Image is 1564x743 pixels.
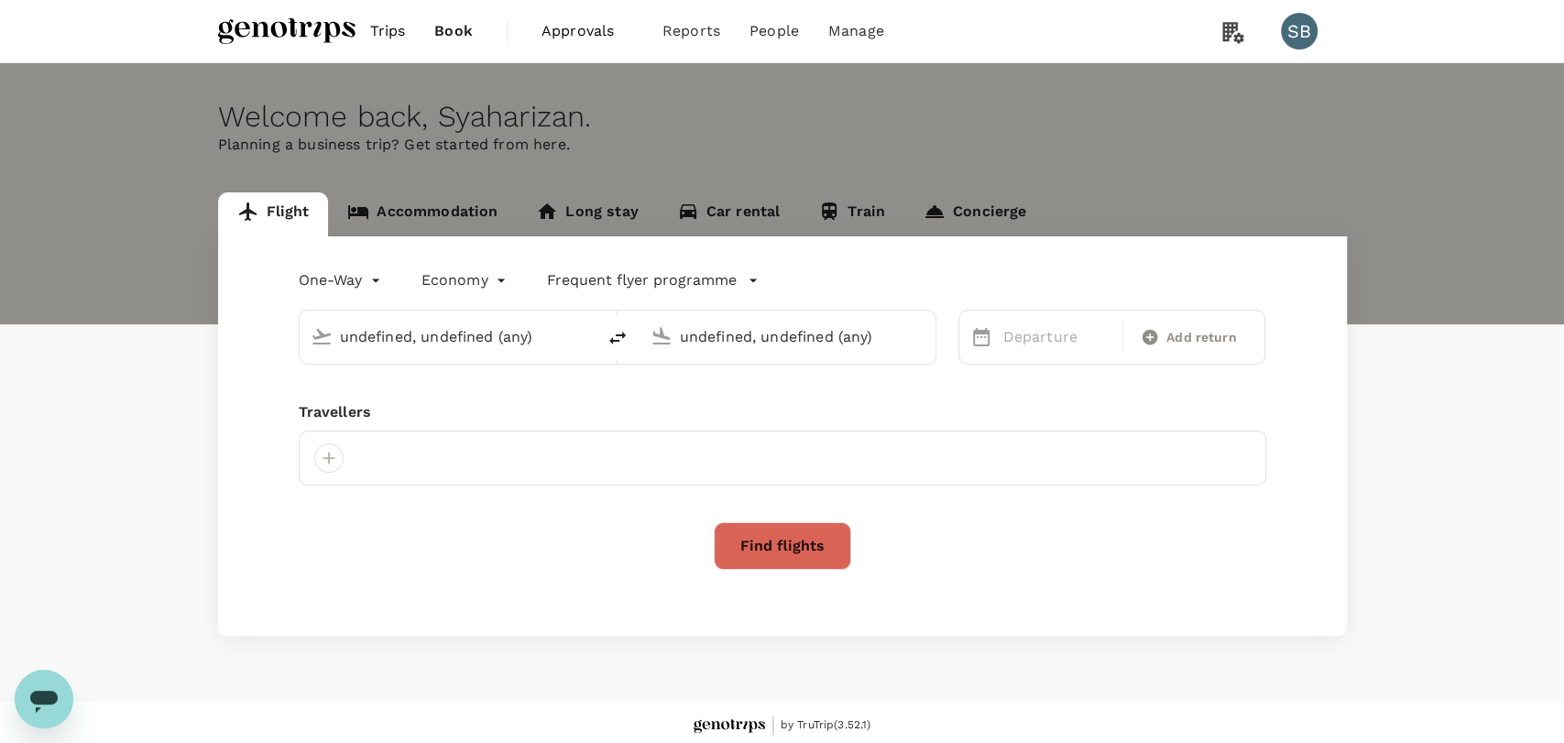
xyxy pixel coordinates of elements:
[583,334,586,338] button: Open
[370,20,406,42] span: Trips
[340,322,557,351] input: Depart from
[15,670,73,728] iframe: Button to launch messaging window
[658,192,800,236] a: Car rental
[923,334,926,338] button: Open
[218,100,1347,134] div: Welcome back , Syaharizan .
[828,20,884,42] span: Manage
[547,269,737,291] p: Frequent flyer programme
[218,134,1347,156] p: Planning a business trip? Get started from here.
[596,316,640,360] button: delete
[749,20,799,42] span: People
[1003,326,1111,348] p: Departure
[218,192,329,236] a: Flight
[662,20,720,42] span: Reports
[799,192,904,236] a: Train
[1166,328,1237,347] span: Add return
[328,192,517,236] a: Accommodation
[680,322,897,351] input: Going to
[299,401,1266,423] div: Travellers
[218,11,355,51] img: Genotrips - ALL
[421,266,510,295] div: Economy
[694,719,765,733] img: Genotrips - ALL
[434,20,473,42] span: Book
[904,192,1045,236] a: Concierge
[781,716,871,735] span: by TruTrip ( 3.52.1 )
[547,269,759,291] button: Frequent flyer programme
[1281,13,1318,49] div: SB
[714,522,851,570] button: Find flights
[299,266,385,295] div: One-Way
[517,192,657,236] a: Long stay
[541,20,633,42] span: Approvals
